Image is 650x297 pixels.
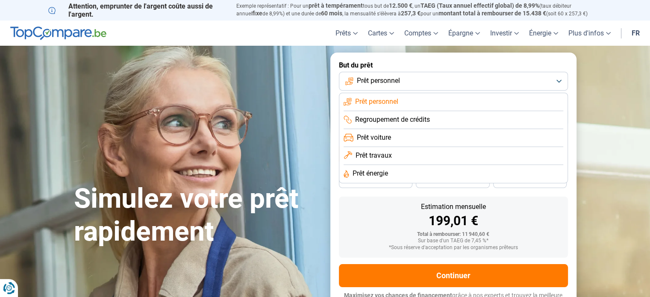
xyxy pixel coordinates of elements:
[339,72,568,91] button: Prêt personnel
[10,26,106,40] img: TopCompare
[357,76,400,85] span: Prêt personnel
[399,21,443,46] a: Comptes
[355,115,430,124] span: Regroupement de crédits
[356,151,392,160] span: Prêt travaux
[353,169,388,178] span: Prêt énergie
[366,179,385,184] span: 36 mois
[355,97,398,106] span: Prêt personnel
[74,182,320,248] h1: Simulez votre prêt rapidement
[401,10,421,17] span: 257,3 €
[524,21,563,46] a: Énergie
[321,10,342,17] span: 60 mois
[346,245,561,251] div: *Sous réserve d'acceptation par les organismes prêteurs
[339,61,568,69] label: But du prêt
[330,21,363,46] a: Prêts
[309,2,363,9] span: prêt à tempérament
[626,21,645,46] a: fr
[346,203,561,210] div: Estimation mensuelle
[357,133,391,142] span: Prêt voiture
[339,264,568,287] button: Continuer
[346,215,561,227] div: 199,01 €
[236,2,602,18] p: Exemple représentatif : Pour un tous but de , un (taux débiteur annuel de 8,99%) et une durée de ...
[389,2,412,9] span: 12.500 €
[421,2,539,9] span: TAEG (Taux annuel effectif global) de 8,99%
[443,179,462,184] span: 30 mois
[521,179,539,184] span: 24 mois
[346,238,561,244] div: Sur base d'un TAEG de 7,45 %*
[363,21,399,46] a: Cartes
[438,10,546,17] span: montant total à rembourser de 15.438 €
[563,21,616,46] a: Plus d'infos
[346,232,561,238] div: Total à rembourser: 11 940,60 €
[48,2,226,18] p: Attention, emprunter de l'argent coûte aussi de l'argent.
[443,21,485,46] a: Épargne
[252,10,262,17] span: fixe
[485,21,524,46] a: Investir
